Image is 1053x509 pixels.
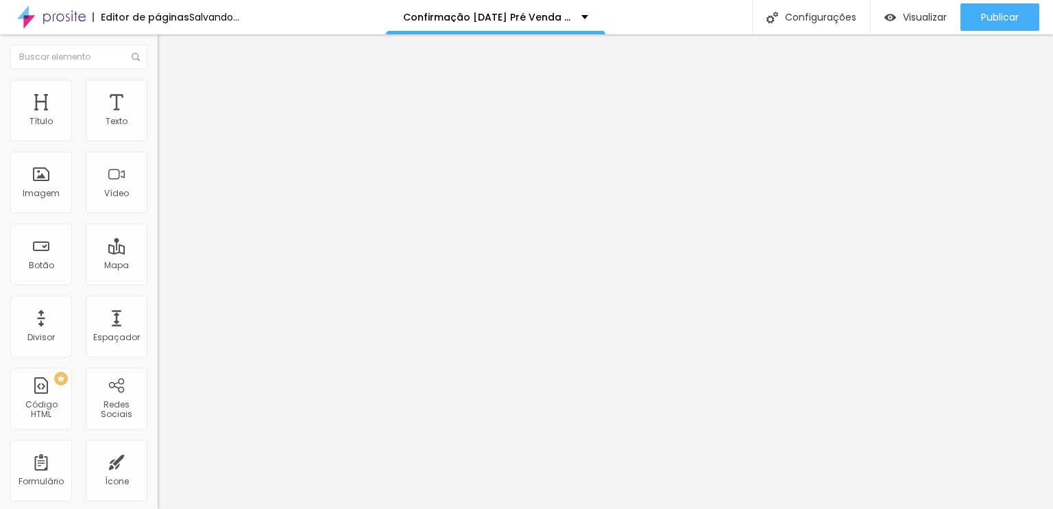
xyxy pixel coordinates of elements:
[14,400,68,420] div: Código HTML
[29,117,53,126] div: Título
[189,12,239,22] div: Salvando...
[871,3,960,31] button: Visualizar
[27,333,55,342] div: Divisor
[23,189,60,198] div: Imagem
[19,477,64,486] div: Formulário
[104,261,129,270] div: Mapa
[766,12,778,23] img: Icone
[960,3,1039,31] button: Publicar
[903,12,947,23] span: Visualizar
[884,12,896,23] img: view-1.svg
[403,12,571,22] p: Confirmação [DATE] Pré Venda Cliente
[106,117,128,126] div: Texto
[104,189,129,198] div: Vídeo
[132,53,140,61] img: Icone
[93,12,189,22] div: Editor de páginas
[29,261,54,270] div: Botão
[105,477,129,486] div: Ícone
[93,333,140,342] div: Espaçador
[10,45,147,69] input: Buscar elemento
[981,12,1019,23] span: Publicar
[89,400,143,420] div: Redes Sociais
